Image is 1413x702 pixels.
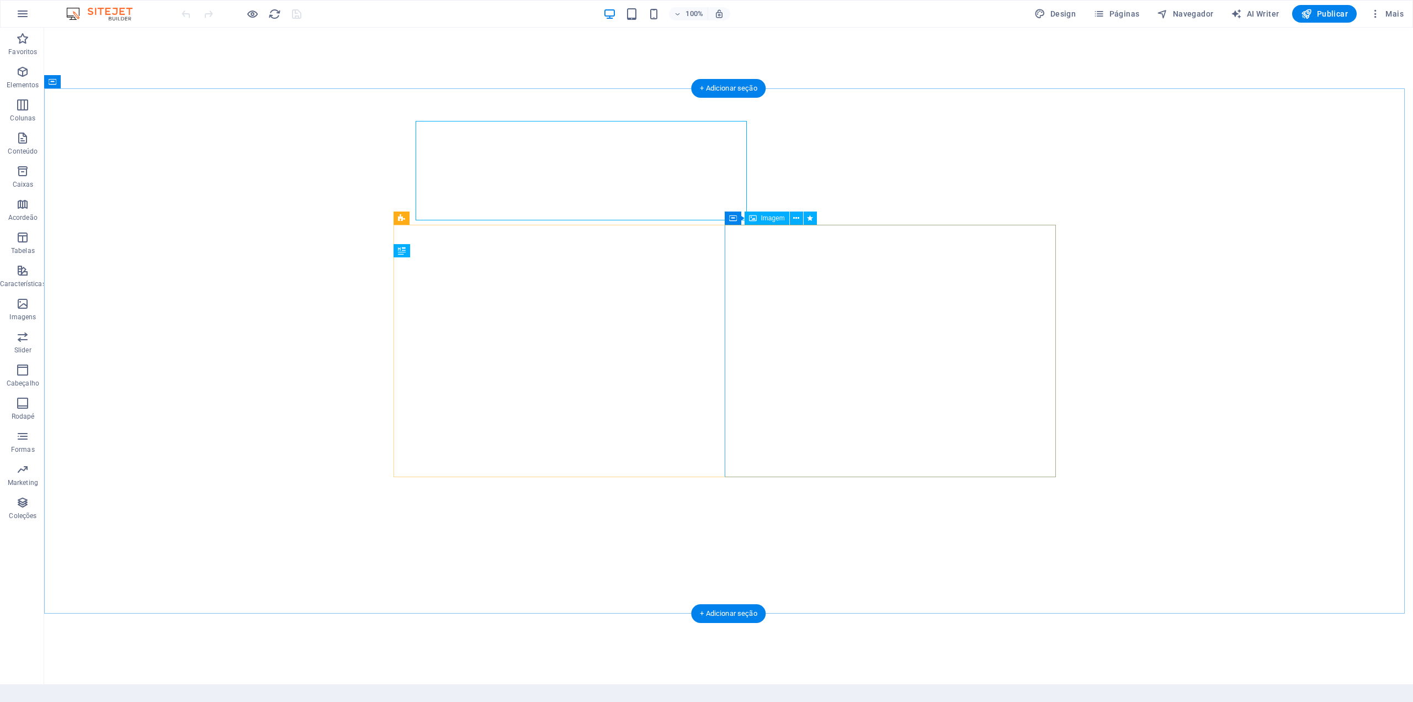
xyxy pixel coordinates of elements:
[669,7,708,20] button: 100%
[13,180,34,189] p: Caixas
[11,445,35,454] p: Formas
[9,313,36,321] p: Imagens
[268,7,281,20] button: reload
[63,7,146,20] img: Editor Logo
[1231,8,1279,19] span: AI Writer
[10,114,35,123] p: Colunas
[686,7,703,20] h6: 100%
[1034,8,1076,19] span: Design
[714,9,724,19] i: Ao redimensionar, ajusta automaticamente o nível de zoom para caber no dispositivo escolhido.
[691,79,766,98] div: + Adicionar seção
[246,7,259,20] button: Clique aqui para sair do modo de visualização e continuar editando
[761,215,785,221] span: Imagem
[8,478,38,487] p: Marketing
[7,81,39,89] p: Elementos
[8,213,38,222] p: Acordeão
[268,8,281,20] i: Recarregar página
[1301,8,1348,19] span: Publicar
[1226,5,1283,23] button: AI Writer
[1089,5,1144,23] button: Páginas
[1292,5,1357,23] button: Publicar
[9,511,36,520] p: Coleções
[8,147,38,156] p: Conteúdo
[1370,8,1404,19] span: Mais
[1093,8,1139,19] span: Páginas
[1030,5,1080,23] div: Design (Ctrl+Alt+Y)
[11,246,35,255] p: Tabelas
[1152,5,1218,23] button: Navegador
[12,412,35,421] p: Rodapé
[8,47,37,56] p: Favoritos
[14,346,31,355] p: Slider
[7,379,39,388] p: Cabeçalho
[1157,8,1213,19] span: Navegador
[691,604,766,623] div: + Adicionar seção
[1366,5,1408,23] button: Mais
[1030,5,1080,23] button: Design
